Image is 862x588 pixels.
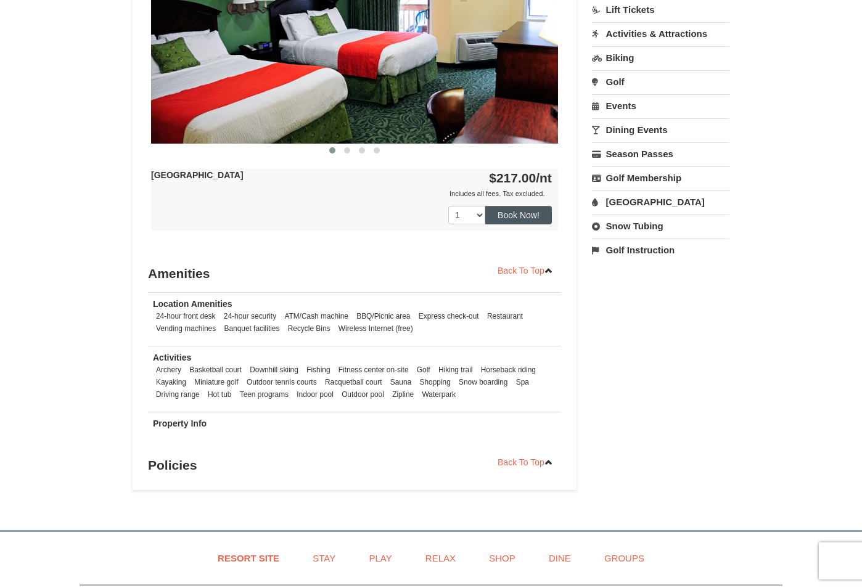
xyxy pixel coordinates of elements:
[153,310,219,322] li: 24-hour front desk
[285,322,334,335] li: Recycle Bins
[435,364,476,376] li: Hiking trail
[478,364,539,376] li: Horseback riding
[202,544,295,572] a: Resort Site
[322,376,385,388] li: Racquetball court
[414,364,433,376] li: Golf
[490,453,561,472] a: Back To Top
[151,187,552,200] div: Includes all fees. Tax excluded.
[533,544,586,572] a: Dine
[389,388,417,401] li: Zipline
[592,239,729,261] a: Golf Instruction
[489,171,552,185] strong: $217.00
[281,310,351,322] li: ATM/Cash machine
[419,388,459,401] li: Waterpark
[416,310,482,322] li: Express check-out
[244,376,320,388] li: Outdoor tennis courts
[592,46,729,69] a: Biking
[592,214,729,237] a: Snow Tubing
[387,376,414,388] li: Sauna
[221,310,279,322] li: 24-hour security
[339,388,387,401] li: Outdoor pool
[592,118,729,141] a: Dining Events
[592,70,729,93] a: Golf
[153,376,189,388] li: Kayaking
[592,22,729,45] a: Activities & Attractions
[205,388,234,401] li: Hot tub
[589,544,660,572] a: Groups
[335,322,416,335] li: Wireless Internet (free)
[221,322,283,335] li: Banquet facilities
[536,171,552,185] span: /nt
[153,388,203,401] li: Driving range
[485,206,552,224] button: Book Now!
[148,453,561,478] h3: Policies
[592,94,729,117] a: Events
[247,364,302,376] li: Downhill skiing
[151,170,244,180] strong: [GEOGRAPHIC_DATA]
[335,364,412,376] li: Fitness center on-site
[153,299,232,309] strong: Location Amenities
[293,388,337,401] li: Indoor pool
[592,190,729,213] a: [GEOGRAPHIC_DATA]
[303,364,333,376] li: Fishing
[513,376,532,388] li: Spa
[297,544,351,572] a: Stay
[153,353,191,362] strong: Activities
[353,310,413,322] li: BBQ/Picnic area
[456,376,511,388] li: Snow boarding
[474,544,531,572] a: Shop
[353,544,407,572] a: Play
[153,364,184,376] li: Archery
[148,261,561,286] h3: Amenities
[191,376,241,388] li: Miniature golf
[484,310,526,322] li: Restaurant
[237,388,292,401] li: Teen programs
[410,544,471,572] a: Relax
[490,261,561,280] a: Back To Top
[592,166,729,189] a: Golf Membership
[186,364,245,376] li: Basketball court
[417,376,454,388] li: Shopping
[153,419,207,428] strong: Property Info
[153,322,219,335] li: Vending machines
[592,142,729,165] a: Season Passes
